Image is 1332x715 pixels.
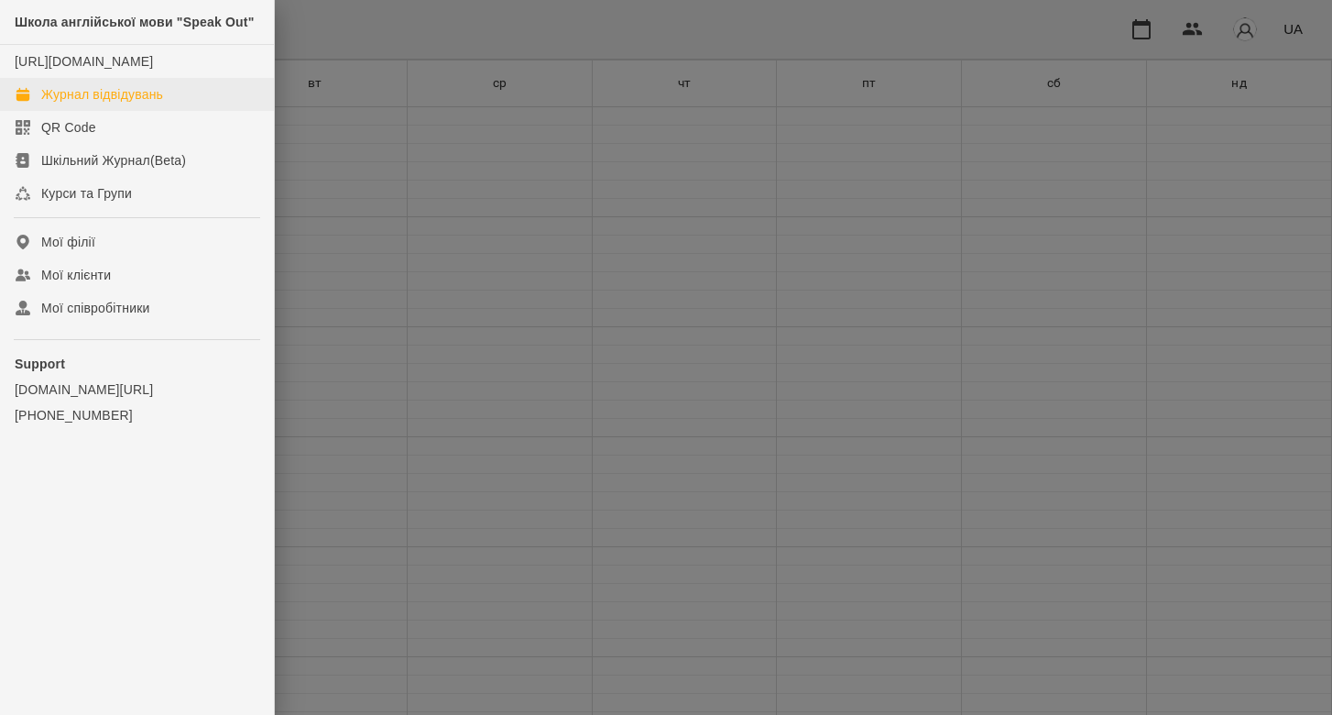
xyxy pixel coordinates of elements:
span: Школа англійської мови "Speak Out" [15,15,255,29]
div: Мої філії [41,233,95,251]
a: [URL][DOMAIN_NAME] [15,54,153,69]
p: Support [15,355,259,373]
a: [PHONE_NUMBER] [15,406,259,424]
a: [DOMAIN_NAME][URL] [15,380,259,399]
div: QR Code [41,118,96,137]
div: Курси та Групи [41,184,132,203]
div: Мої співробітники [41,299,150,317]
div: Мої клієнти [41,266,111,284]
div: Шкільний Журнал(Beta) [41,151,186,170]
div: Журнал відвідувань [41,85,163,104]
